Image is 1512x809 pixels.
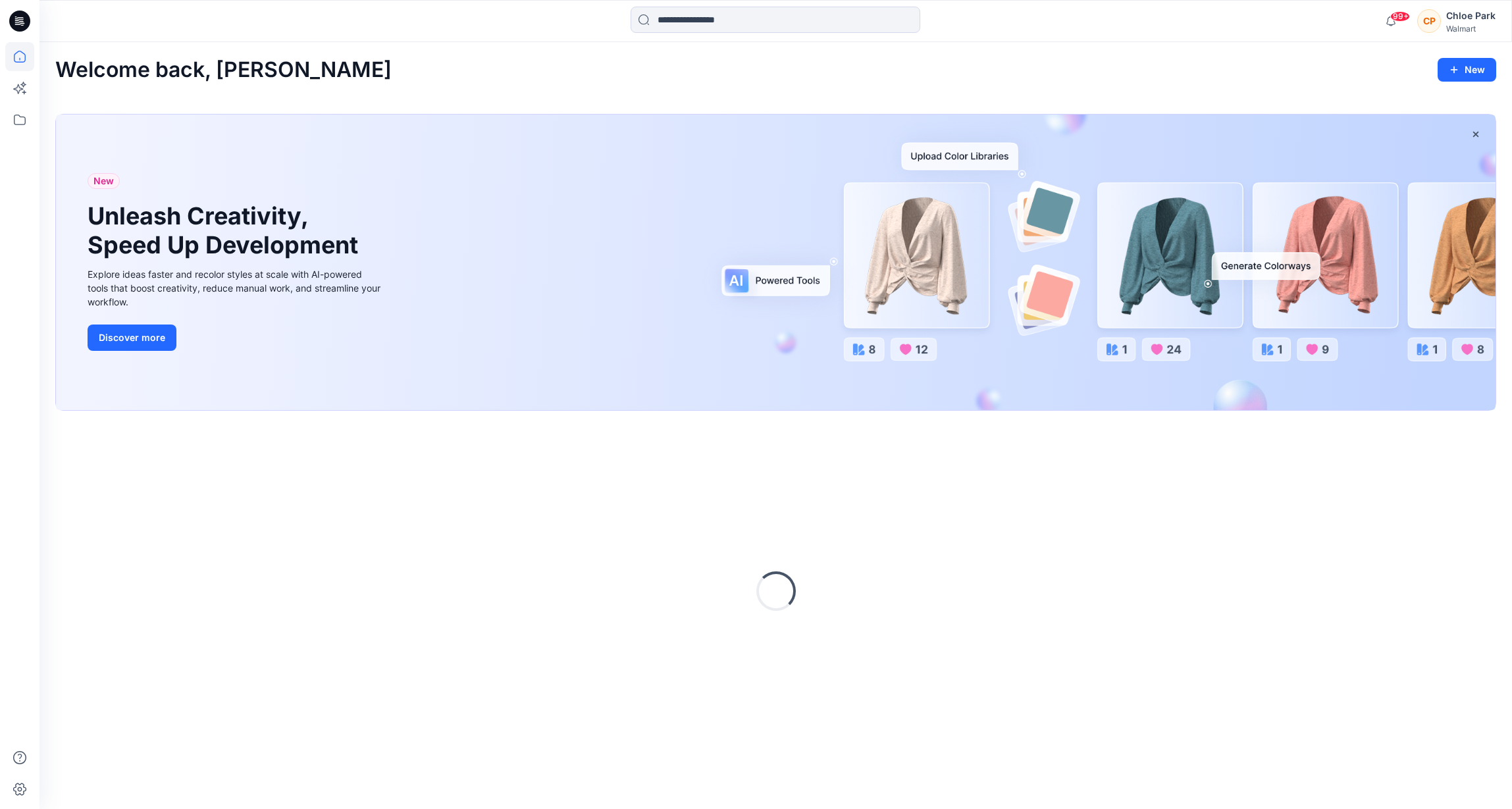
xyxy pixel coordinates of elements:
button: Discover more [88,325,176,351]
div: Walmart [1446,24,1496,34]
a: Discover more [88,325,384,351]
div: Chloe Park [1446,8,1496,24]
h1: Unleash Creativity, Speed Up Development [88,202,364,259]
button: New [1438,58,1496,82]
span: 99+ [1390,11,1410,22]
div: Explore ideas faster and recolor styles at scale with AI-powered tools that boost creativity, red... [88,267,384,309]
span: New [93,173,114,189]
div: CP [1417,9,1441,33]
h2: Welcome back, [PERSON_NAME] [55,58,392,82]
